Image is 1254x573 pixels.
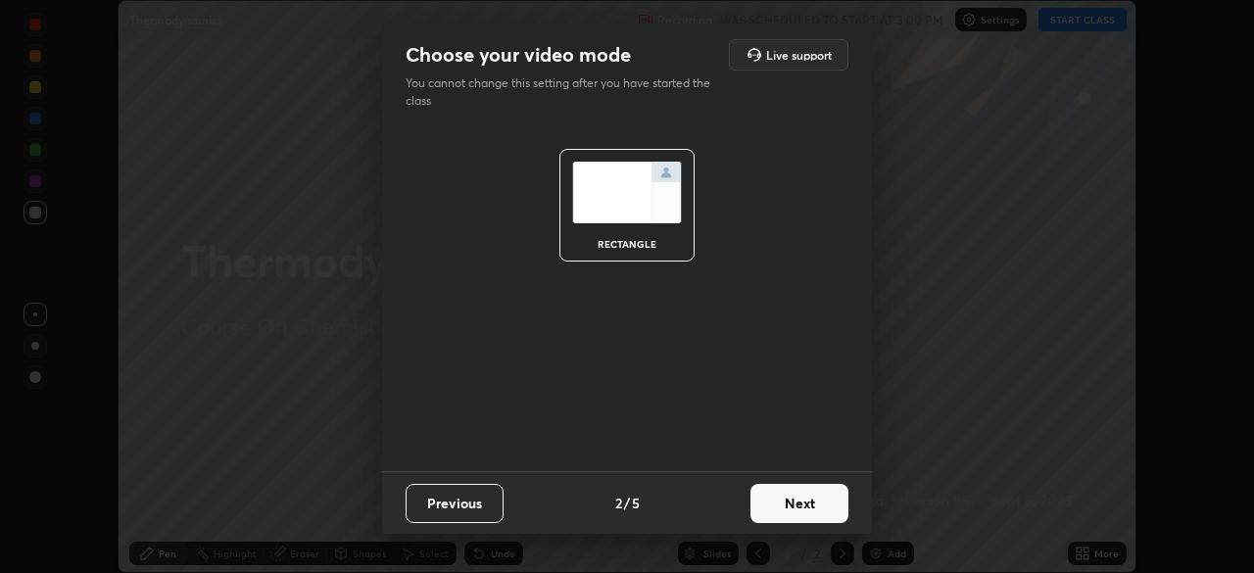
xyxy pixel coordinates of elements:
[406,74,723,110] p: You cannot change this setting after you have started the class
[615,493,622,513] h4: 2
[766,49,832,61] h5: Live support
[750,484,848,523] button: Next
[632,493,640,513] h4: 5
[406,42,631,68] h2: Choose your video mode
[624,493,630,513] h4: /
[406,484,504,523] button: Previous
[588,239,666,249] div: rectangle
[572,162,682,223] img: normalScreenIcon.ae25ed63.svg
